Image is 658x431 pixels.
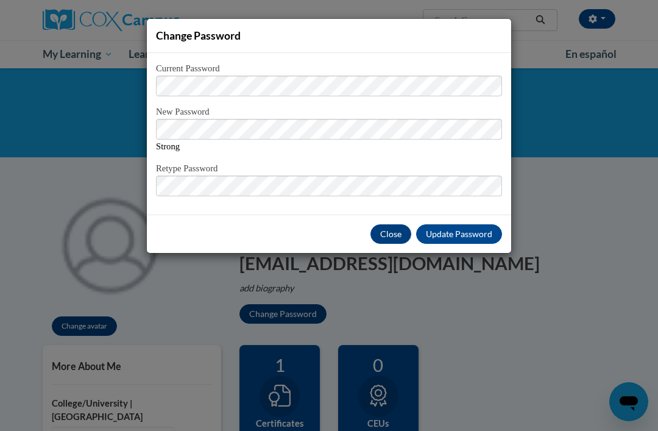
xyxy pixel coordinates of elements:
span: Current Password [156,62,242,76]
span: Strong [156,141,180,151]
button: Close [370,224,411,244]
span: New Password [156,105,242,119]
span: Retype Password [156,162,242,176]
button: Update Password [416,224,502,244]
span: Update Password [426,229,492,239]
h4: Change Password [156,28,502,43]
